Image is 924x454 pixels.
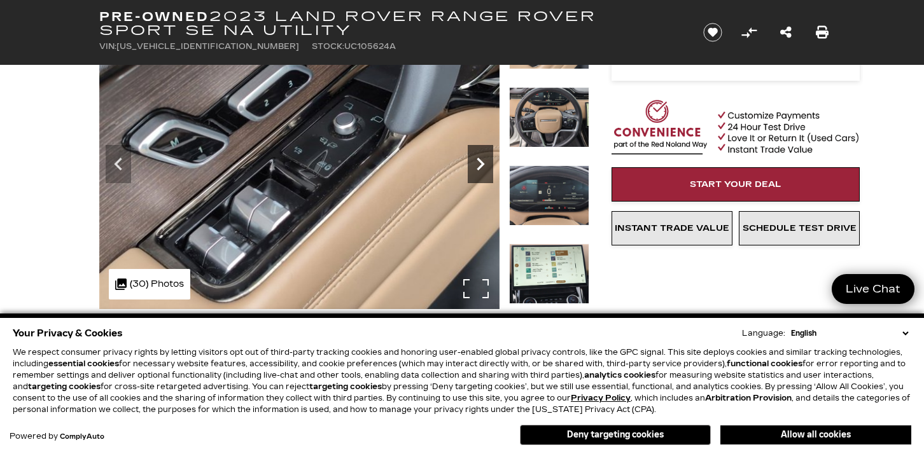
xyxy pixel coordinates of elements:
[839,282,907,296] span: Live Chat
[780,24,792,41] a: Share this Pre-Owned 2023 Land Rover Range Rover Sport SE NA Utility
[468,145,493,183] div: Next
[13,347,911,415] p: We respect consumer privacy rights by letting visitors opt out of third-party tracking cookies an...
[612,211,732,245] a: Instant Trade Value
[520,425,711,445] button: Deny targeting cookies
[788,327,911,339] select: Language Select
[615,223,729,233] span: Instant Trade Value
[739,23,759,42] button: Compare Vehicle
[344,42,396,51] span: UC105624A
[60,433,104,441] a: ComplyAuto
[720,425,911,444] button: Allow all cookies
[727,359,802,368] strong: functional cookies
[705,394,792,402] strong: Arbitration Provision
[312,42,344,51] span: Stock:
[739,211,860,245] a: Schedule Test Drive
[509,87,589,148] img: Used 2023 White Land Rover SE image 13
[743,223,857,233] span: Schedule Test Drive
[116,42,299,51] span: [US_VEHICLE_IDENTIFICATION_NUMBER]
[309,382,382,391] strong: targeting cookies
[109,269,190,299] div: (30) Photos
[48,359,119,368] strong: essential cookies
[99,9,500,310] img: Used 2023 White Land Rover SE image 12
[99,42,116,51] span: VIN:
[699,22,727,43] button: Save vehicle
[509,165,589,226] img: Used 2023 White Land Rover SE image 14
[612,167,860,202] a: Start Your Deal
[99,9,209,24] strong: Pre-Owned
[742,329,785,337] div: Language:
[509,244,589,304] img: Used 2023 White Land Rover SE image 15
[690,179,781,189] span: Start Your Deal
[816,24,829,41] a: Print this Pre-Owned 2023 Land Rover Range Rover Sport SE NA Utility
[99,10,682,38] h1: 2023 Land Rover Range Rover Sport SE NA Utility
[10,432,104,441] div: Powered by
[571,394,631,402] u: Privacy Policy
[13,324,123,342] span: Your Privacy & Cookies
[584,371,655,380] strong: analytics cookies
[106,145,131,183] div: Previous
[832,274,914,304] a: Live Chat
[28,382,101,391] strong: targeting cookies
